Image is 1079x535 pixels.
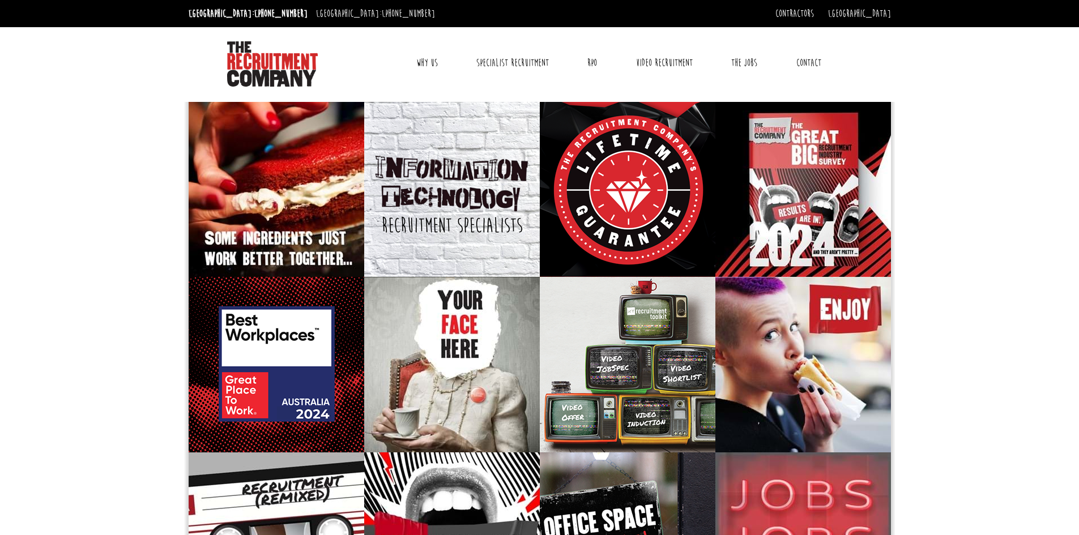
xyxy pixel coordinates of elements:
[775,7,814,20] a: Contractors
[186,5,310,23] li: [GEOGRAPHIC_DATA]:
[723,49,766,77] a: The Jobs
[628,49,701,77] a: Video Recruitment
[828,7,891,20] a: [GEOGRAPHIC_DATA]
[408,49,446,77] a: Why Us
[579,49,605,77] a: RPO
[382,7,435,20] a: [PHONE_NUMBER]
[313,5,438,23] li: [GEOGRAPHIC_DATA]:
[227,41,318,87] img: The Recruitment Company
[788,49,830,77] a: Contact
[254,7,308,20] a: [PHONE_NUMBER]
[468,49,557,77] a: Specialist Recruitment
